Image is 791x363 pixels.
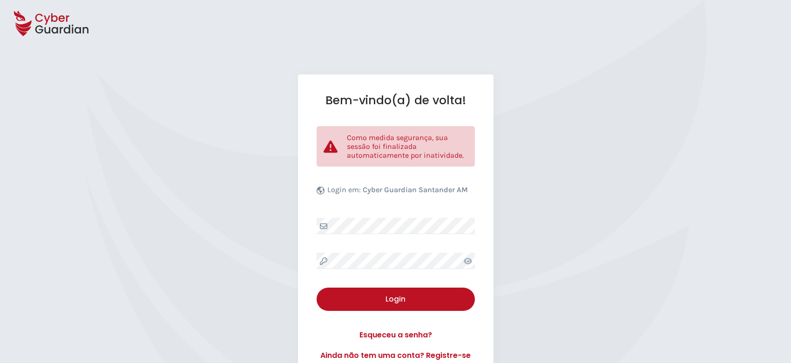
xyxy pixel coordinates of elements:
[363,185,468,194] b: Cyber Guardian Santander AM
[327,185,468,199] p: Login em:
[347,133,468,160] p: Como medida segurança, sua sessão foi finalizada automaticamente por inatividade.
[317,93,475,108] h1: Bem-vindo(a) de volta!
[317,288,475,311] button: Login
[324,294,468,305] div: Login
[317,350,475,361] a: Ainda não tem uma conta? Registre-se
[317,329,475,341] a: Esqueceu a senha?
